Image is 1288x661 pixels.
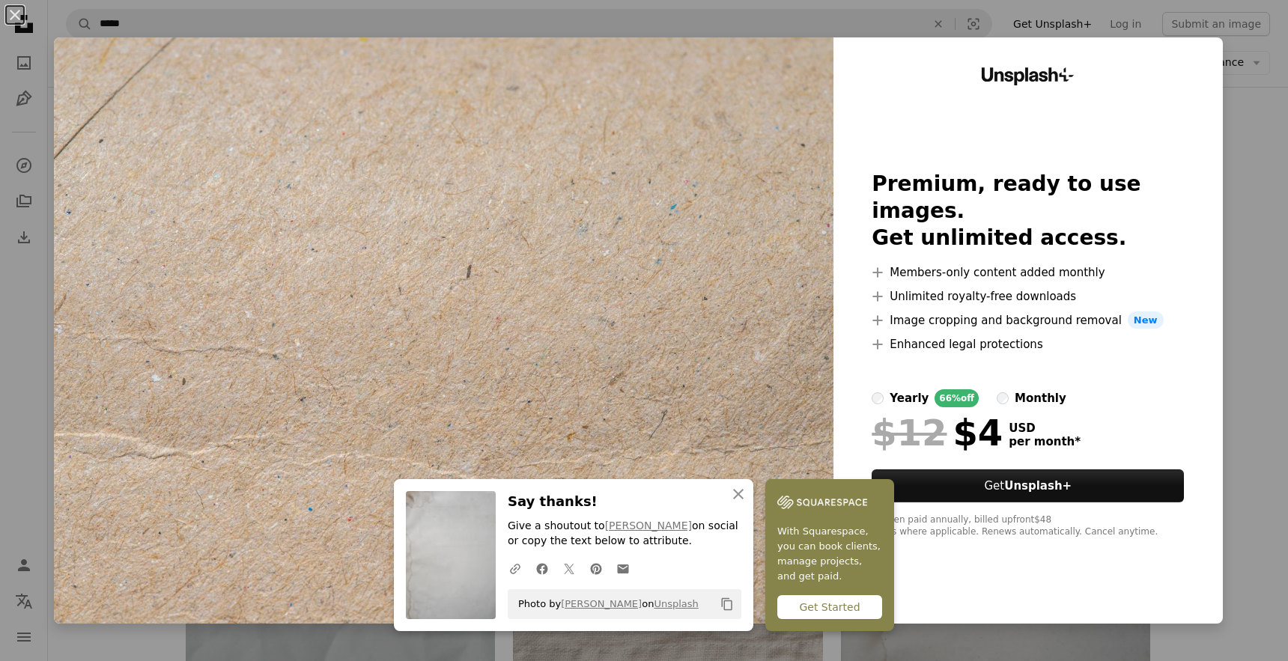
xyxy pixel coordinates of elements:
[872,469,1184,502] button: GetUnsplash+
[714,591,740,617] button: Copy to clipboard
[872,413,947,452] span: $12
[508,519,741,549] p: Give a shoutout to on social or copy the text below to attribute.
[511,592,699,616] span: Photo by on
[1015,389,1066,407] div: monthly
[654,598,698,609] a: Unsplash
[872,264,1184,281] li: Members-only content added monthly
[872,413,1003,452] div: $4
[872,514,1184,538] div: * When paid annually, billed upfront $48 Taxes where applicable. Renews automatically. Cancel any...
[872,171,1184,252] h2: Premium, ready to use images. Get unlimited access.
[1004,479,1072,493] strong: Unsplash+
[508,491,741,513] h3: Say thanks!
[605,520,692,531] a: [PERSON_NAME]
[765,479,894,631] a: With Squarespace, you can book clients, manage projects, and get paid.Get Started
[1128,311,1164,329] span: New
[1009,435,1081,448] span: per month *
[997,392,1009,404] input: monthly
[872,311,1184,329] li: Image cropping and background removal
[556,553,583,583] a: Share on Twitter
[777,595,882,619] div: Get Started
[561,598,642,609] a: [PERSON_NAME]
[777,524,882,584] span: With Squarespace, you can book clients, manage projects, and get paid.
[872,335,1184,353] li: Enhanced legal protections
[610,553,637,583] a: Share over email
[935,389,979,407] div: 66% off
[583,553,610,583] a: Share on Pinterest
[890,389,929,407] div: yearly
[529,553,556,583] a: Share on Facebook
[777,491,867,514] img: file-1747939142011-51e5cc87e3c9
[872,392,884,404] input: yearly66%off
[872,287,1184,305] li: Unlimited royalty-free downloads
[1009,421,1081,435] span: USD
